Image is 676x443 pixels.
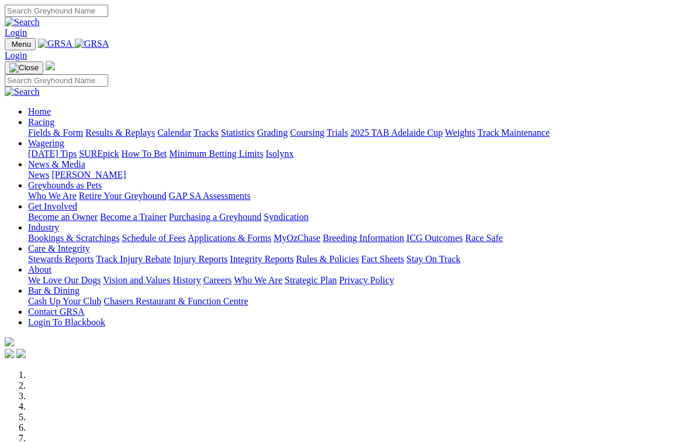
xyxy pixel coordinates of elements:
a: Breeding Information [323,233,404,243]
a: Who We Are [28,191,77,201]
a: Privacy Policy [339,275,394,285]
a: Calendar [157,128,191,138]
a: Login [5,50,27,60]
a: MyOzChase [274,233,320,243]
a: Rules & Policies [296,254,359,264]
a: Become an Owner [28,212,98,222]
a: Vision and Values [103,275,170,285]
a: Fact Sheets [361,254,404,264]
img: Search [5,17,40,28]
a: Who We Are [234,275,282,285]
a: Weights [445,128,475,138]
div: Wagering [28,149,671,159]
a: Retire Your Greyhound [79,191,167,201]
a: ICG Outcomes [406,233,463,243]
a: History [173,275,201,285]
a: Track Injury Rebate [96,254,171,264]
a: Bar & Dining [28,286,80,296]
a: Applications & Forms [188,233,271,243]
div: Greyhounds as Pets [28,191,671,201]
img: Close [9,63,39,73]
a: How To Bet [122,149,167,159]
a: Tracks [194,128,219,138]
a: Home [28,107,51,116]
a: Statistics [221,128,255,138]
img: Search [5,87,40,97]
a: Fields & Form [28,128,83,138]
a: GAP SA Assessments [169,191,251,201]
a: Track Maintenance [478,128,550,138]
a: Login [5,28,27,37]
a: [DATE] Tips [28,149,77,159]
a: Stay On Track [406,254,460,264]
input: Search [5,74,108,87]
span: Menu [12,40,31,49]
div: Get Involved [28,212,671,222]
a: Wagering [28,138,64,148]
img: twitter.svg [16,349,26,358]
a: Minimum Betting Limits [169,149,263,159]
img: facebook.svg [5,349,14,358]
a: Cash Up Your Club [28,296,101,306]
a: Trials [326,128,348,138]
a: SUREpick [79,149,119,159]
a: Injury Reports [173,254,227,264]
a: Chasers Restaurant & Function Centre [104,296,248,306]
a: Race Safe [465,233,502,243]
img: GRSA [75,39,109,49]
a: Syndication [264,212,308,222]
div: About [28,275,671,286]
img: GRSA [38,39,73,49]
a: Careers [203,275,232,285]
a: Results & Replays [85,128,155,138]
img: logo-grsa-white.png [46,61,55,70]
a: About [28,265,51,274]
a: Purchasing a Greyhound [169,212,261,222]
a: [PERSON_NAME] [51,170,126,180]
a: News & Media [28,159,85,169]
div: Racing [28,128,671,138]
a: Bookings & Scratchings [28,233,119,243]
div: Industry [28,233,671,243]
a: Contact GRSA [28,307,84,317]
button: Toggle navigation [5,38,36,50]
input: Search [5,5,108,17]
a: News [28,170,49,180]
a: Stewards Reports [28,254,94,264]
a: Industry [28,222,59,232]
a: Login To Blackbook [28,317,105,327]
a: Isolynx [265,149,294,159]
a: Become a Trainer [100,212,167,222]
a: Racing [28,117,54,127]
a: Greyhounds as Pets [28,180,102,190]
a: Strategic Plan [285,275,337,285]
button: Toggle navigation [5,61,43,74]
a: Grading [257,128,288,138]
div: Bar & Dining [28,296,671,307]
a: We Love Our Dogs [28,275,101,285]
a: 2025 TAB Adelaide Cup [350,128,443,138]
div: Care & Integrity [28,254,671,265]
a: Get Involved [28,201,77,211]
img: logo-grsa-white.png [5,337,14,346]
a: Schedule of Fees [122,233,185,243]
a: Coursing [290,128,325,138]
a: Care & Integrity [28,243,90,253]
a: Integrity Reports [230,254,294,264]
div: News & Media [28,170,671,180]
